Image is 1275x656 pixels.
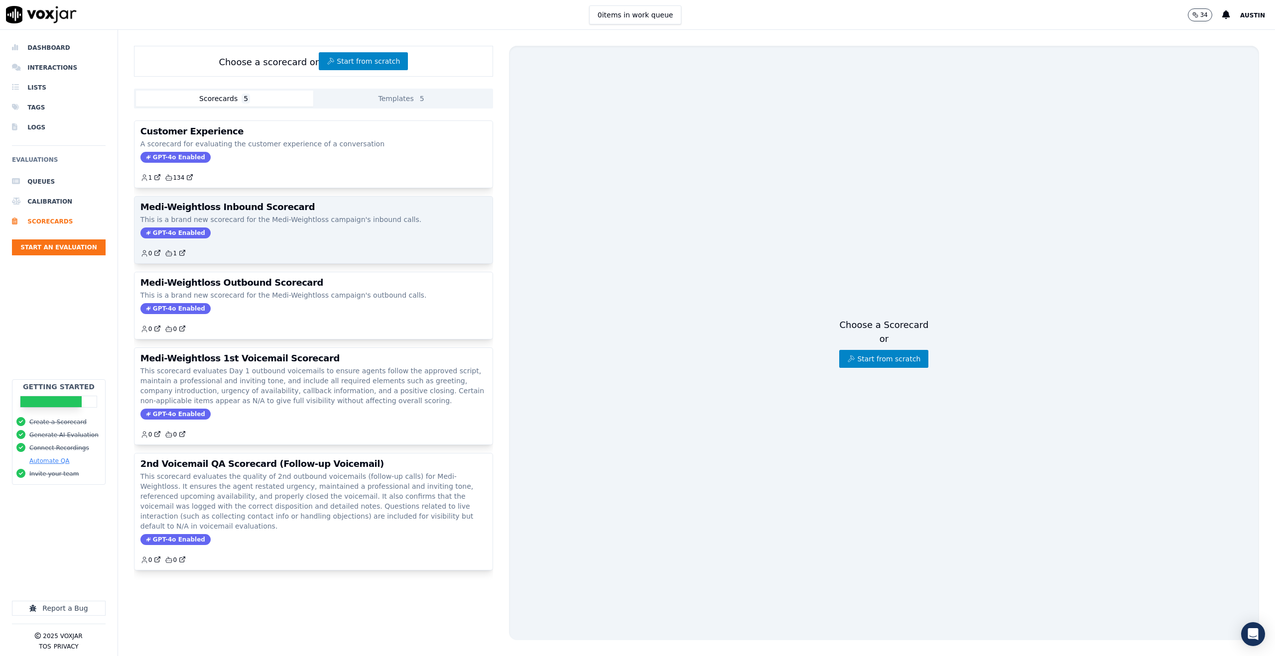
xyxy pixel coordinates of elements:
[140,409,211,420] span: GPT-4o Enabled
[140,431,165,438] button: 0
[418,94,426,104] span: 5
[54,643,79,651] button: Privacy
[140,127,487,136] h3: Customer Experience
[165,325,186,333] a: 0
[140,431,161,438] a: 0
[140,366,487,406] p: This scorecard evaluates Day 1 outbound voicemails to ensure agents follow the approved script, m...
[39,643,51,651] button: TOS
[140,174,165,182] button: 1
[140,325,161,333] a: 0
[23,382,95,392] h2: Getting Started
[140,354,487,363] h3: Medi-Weightloss 1st Voicemail Scorecard
[140,215,487,224] p: This is a brand new scorecard for the Medi-Weightloss campaign's inbound calls.
[12,78,106,98] a: Lists
[140,278,487,287] h3: Medi-Weightloss Outbound Scorecard
[313,91,491,107] button: Templates
[839,350,928,368] button: Start from scratch
[136,91,314,107] button: Scorecards
[12,172,106,192] a: Queues
[1200,11,1208,19] p: 34
[140,325,165,333] button: 0
[134,46,493,77] div: Choose a scorecard or
[140,534,211,545] span: GPT-4o Enabled
[12,601,106,616] button: Report a Bug
[140,459,487,468] h3: 2nd Voicemail QA Scorecard (Follow-up Voicemail)
[1240,12,1265,19] span: Austin
[29,470,79,478] button: Invite your team
[29,431,99,439] button: Generate AI Evaluation
[12,98,106,117] a: Tags
[6,6,77,23] img: voxjar logo
[1241,622,1265,646] div: Open Intercom Messenger
[29,418,87,426] button: Create a Scorecard
[242,94,250,104] span: 5
[12,38,106,58] a: Dashboard
[165,556,186,564] a: 0
[319,52,408,70] button: Start from scratch
[140,203,487,212] h3: Medi-Weightloss Inbound Scorecard
[12,58,106,78] a: Interactions
[12,192,106,212] a: Calibration
[140,152,211,163] span: GPT-4o Enabled
[12,154,106,172] h6: Evaluations
[12,212,106,231] a: Scorecards
[165,174,193,182] a: 134
[165,431,186,438] a: 0
[140,249,161,257] a: 0
[1188,8,1222,21] button: 34
[140,290,487,300] p: This is a brand new scorecard for the Medi-Weightloss campaign's outbound calls.
[140,249,165,257] button: 0
[140,303,211,314] span: GPT-4o Enabled
[1188,8,1212,21] button: 34
[12,239,106,255] button: Start an Evaluation
[140,139,487,149] p: A scorecard for evaluating the customer experience of a conversation
[43,632,82,640] p: 2025 Voxjar
[29,444,89,452] button: Connect Recordings
[1240,9,1275,21] button: Austin
[140,556,165,564] button: 0
[165,249,186,257] a: 1
[140,471,487,531] p: This scorecard evaluates the quality of 2nd outbound voicemails (follow-up calls) for Medi-Weight...
[839,318,928,368] div: Choose a Scorecard or
[12,117,106,137] a: Logs
[140,174,161,182] a: 1
[589,5,682,24] button: 0items in work queue
[29,457,69,465] button: Automate QA
[140,227,211,238] span: GPT-4o Enabled
[140,556,161,564] a: 0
